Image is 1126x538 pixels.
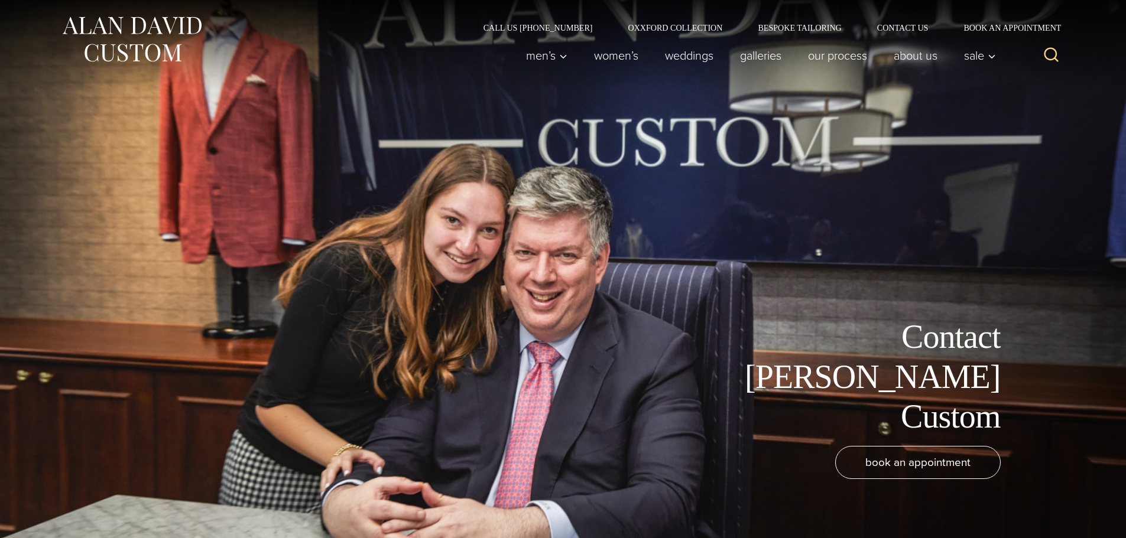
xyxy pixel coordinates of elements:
a: About Us [880,44,950,67]
a: Our Process [794,44,880,67]
a: weddings [651,44,726,67]
a: Galleries [726,44,794,67]
a: Bespoke Tailoring [740,24,859,32]
nav: Secondary Navigation [466,24,1066,32]
button: View Search Form [1037,41,1066,70]
span: Sale [964,50,996,61]
a: Contact Us [859,24,946,32]
a: Book an Appointment [946,24,1065,32]
a: book an appointment [835,446,1001,479]
a: Call Us [PHONE_NUMBER] [466,24,611,32]
a: Women’s [580,44,651,67]
span: Men’s [526,50,567,61]
h1: Contact [PERSON_NAME] Custom [735,317,1001,436]
span: book an appointment [865,454,971,471]
a: Oxxford Collection [610,24,740,32]
img: Alan David Custom [61,13,203,66]
nav: Primary Navigation [512,44,1002,67]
